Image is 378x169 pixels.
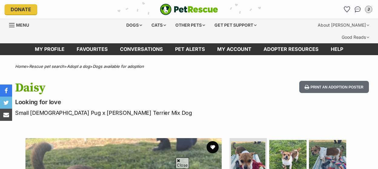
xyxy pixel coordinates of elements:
button: favourite [207,141,219,153]
p: Looking for love [15,98,231,106]
div: Dogs [122,19,146,31]
img: chat-41dd97257d64d25036548639549fe6c8038ab92f7586957e7f3b1b290dea8141.svg [355,6,361,12]
a: conversations [114,43,169,55]
a: Home [15,64,26,69]
button: My account [364,5,373,14]
h1: Daisy [15,81,231,95]
div: J [366,6,372,12]
p: Small [DEMOGRAPHIC_DATA] Pug x [PERSON_NAME] Terrier Mix Dog [15,109,231,117]
a: Help [325,43,349,55]
a: Donate [5,4,37,15]
div: Good Reads [337,31,373,43]
a: PetRescue [160,4,218,15]
div: Get pet support [210,19,261,31]
span: Menu [16,22,29,28]
ul: Account quick links [342,5,373,14]
a: Dogs available for adoption [93,64,144,69]
a: My profile [29,43,71,55]
a: Favourites [342,5,352,14]
a: My account [211,43,257,55]
div: About [PERSON_NAME] [313,19,373,31]
button: Print an adoption poster [299,81,369,93]
a: Menu [9,19,33,30]
a: Rescue pet search [29,64,64,69]
a: Adopt a dog [67,64,90,69]
img: logo-e224e6f780fb5917bec1dbf3a21bbac754714ae5b6737aabdf751b685950b380.svg [160,4,218,15]
a: Conversations [353,5,363,14]
span: Close [176,157,189,168]
a: Favourites [71,43,114,55]
div: Cats [147,19,170,31]
div: Other pets [171,19,209,31]
a: Adopter resources [257,43,325,55]
a: Pet alerts [169,43,211,55]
